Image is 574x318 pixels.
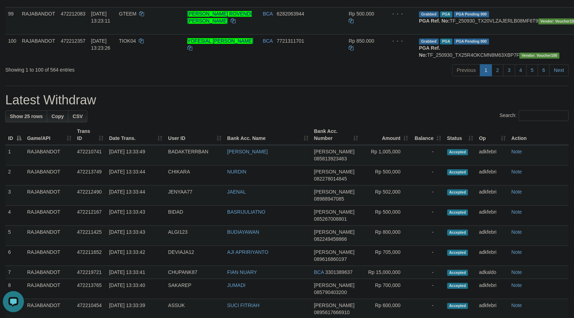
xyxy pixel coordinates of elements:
a: Note [511,250,522,255]
td: 472210741 [74,145,106,166]
td: adkaldo [476,266,509,279]
span: [PERSON_NAME] [314,250,355,255]
td: RAJABANDOT [19,7,58,35]
td: Rp 502,000 [361,186,411,206]
div: Showing 1 to 100 of 564 entries [5,64,234,74]
a: JAENAL [227,189,246,195]
a: 2 [492,65,504,77]
span: Marked by adkaldo [440,12,453,18]
td: - [411,246,444,266]
span: Copy [51,114,64,120]
td: RAJABANDOT [24,226,74,246]
div: - - - [387,11,413,18]
a: 6 [538,65,550,77]
td: adkfebri [476,279,509,299]
td: [DATE] 13:33:43 [106,226,166,246]
span: BCA [263,11,273,17]
td: 100 [5,35,19,62]
span: Copy 0895617666910 to clipboard [314,310,350,316]
span: Vendor URL: https://trx2.1velocity.biz [519,53,559,59]
td: 472219721 [74,266,106,279]
td: 5 [5,226,24,246]
td: - [411,266,444,279]
td: RAJABANDOT [24,206,74,226]
span: [PERSON_NAME] [314,209,355,215]
td: 8 [5,279,24,299]
a: BASRIJULIATNO [227,209,266,215]
a: Next [549,65,569,77]
span: PGA Pending [454,39,489,45]
th: Status: activate to sort column ascending [444,125,476,145]
span: Accepted [447,250,468,256]
td: [DATE] 13:33:42 [106,246,166,266]
label: Search: [500,111,569,121]
a: CSV [68,111,87,123]
th: Date Trans.: activate to sort column ascending [106,125,166,145]
a: Note [511,230,522,235]
td: DEVIAJA12 [165,246,224,266]
span: Copy 082249458866 to clipboard [314,237,347,242]
span: [PERSON_NAME] [314,230,355,235]
td: JENYAA77 [165,186,224,206]
a: AJI APRIRIYANTO [227,250,268,255]
td: BADAKTERRBAN [165,145,224,166]
td: adkfebri [476,206,509,226]
td: 6 [5,246,24,266]
span: TIOK04 [119,38,136,44]
div: - - - [387,38,413,45]
td: 472213749 [74,166,106,186]
td: adkfebri [476,226,509,246]
td: RAJABANDOT [24,246,74,266]
td: Rp 1,005,000 [361,145,411,166]
span: [DATE] 13:23:26 [91,38,111,51]
td: CHUPANK87 [165,266,224,279]
a: BUDIAYAWAN [227,230,259,235]
a: Note [511,189,522,195]
td: CHIKARA [165,166,224,186]
span: 472212083 [61,11,85,17]
span: Copy 085790403200 to clipboard [314,290,347,295]
td: 7 [5,266,24,279]
span: [PERSON_NAME] [314,283,355,288]
h1: Latest Withdraw [5,93,569,108]
td: 472211425 [74,226,106,246]
a: Copy [47,111,68,123]
a: Note [511,270,522,275]
span: Rp 850.000 [349,38,374,44]
a: YOFESIAL [PERSON_NAME] [187,38,253,44]
a: SUCI FITRIAH [227,303,260,308]
span: Show 25 rows [10,114,43,120]
td: - [411,186,444,206]
span: [DATE] 13:23:11 [91,11,111,24]
td: RAJABANDOT [19,35,58,62]
span: Grabbed [419,39,439,45]
span: BCA [263,38,273,44]
td: Rp 700,000 [361,279,411,299]
td: BIDAD [165,206,224,226]
a: Note [511,209,522,215]
td: - [411,145,444,166]
span: BCA [314,270,324,275]
td: 472212167 [74,206,106,226]
span: [PERSON_NAME] [314,169,355,175]
span: Copy 085267008801 to clipboard [314,216,347,222]
input: Search: [519,111,569,121]
span: Copy 08988947085 to clipboard [314,196,344,202]
td: adkfebri [476,246,509,266]
td: adkfebri [476,186,509,206]
a: 4 [515,65,527,77]
td: 4 [5,206,24,226]
span: Accepted [447,170,468,176]
th: Balance: activate to sort column ascending [411,125,444,145]
td: [DATE] 13:33:44 [106,186,166,206]
td: - [411,279,444,299]
td: SAKAREP [165,279,224,299]
span: Copy 3301389637 to clipboard [325,270,353,275]
td: RAJABANDOT [24,279,74,299]
td: Rp 500,000 [361,166,411,186]
span: 472212357 [61,38,85,44]
span: Copy 6282063944 to clipboard [277,11,304,17]
a: Note [511,169,522,175]
b: PGA Ref. No: [419,45,440,58]
button: Open LiveChat chat widget [3,3,24,24]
